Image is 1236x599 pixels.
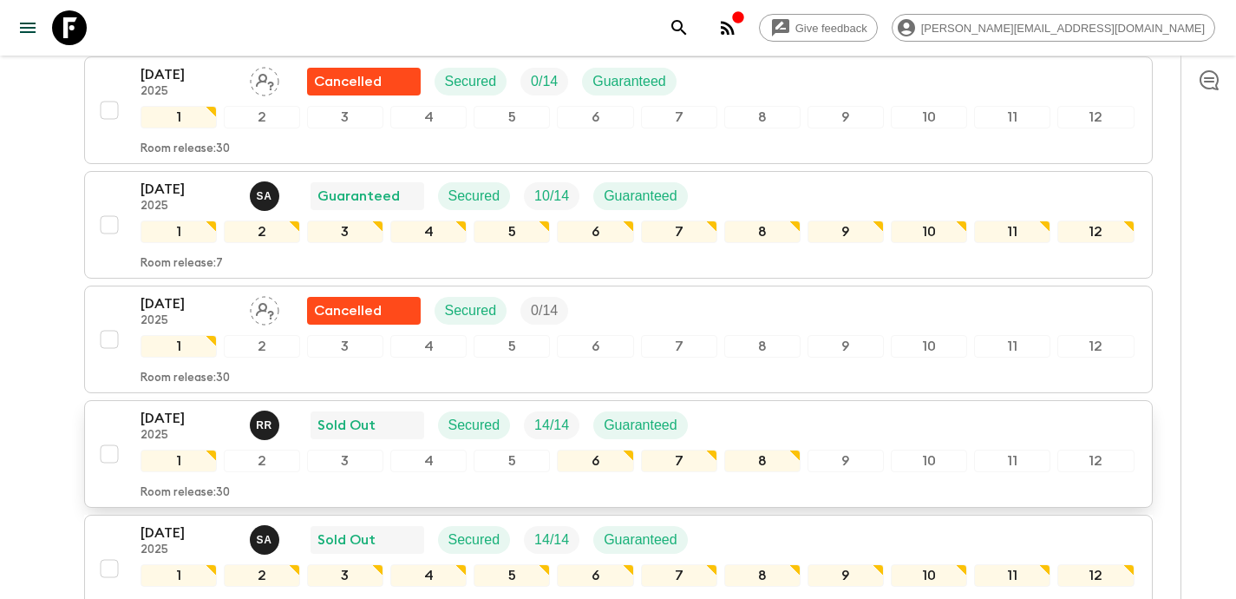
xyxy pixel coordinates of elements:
[557,221,633,243] div: 6
[534,415,569,436] p: 14 / 14
[974,335,1050,358] div: 11
[141,200,236,214] p: 2025
[534,186,569,207] p: 10 / 14
[314,300,382,321] p: Cancelled
[534,530,569,550] p: 14 / 14
[435,68,507,95] div: Secured
[438,411,511,439] div: Secured
[257,189,272,203] p: S A
[641,335,717,358] div: 7
[224,106,300,128] div: 2
[307,335,383,358] div: 3
[724,106,801,128] div: 8
[307,564,383,587] div: 3
[912,22,1214,35] span: [PERSON_NAME][EMAIL_ADDRESS][DOMAIN_NAME]
[759,14,878,42] a: Give feedback
[224,221,300,243] div: 2
[141,543,236,557] p: 2025
[892,14,1215,42] div: [PERSON_NAME][EMAIL_ADDRESS][DOMAIN_NAME]
[641,450,717,472] div: 7
[250,530,283,544] span: Suren Abeykoon
[317,415,376,436] p: Sold Out
[724,221,801,243] div: 8
[317,530,376,550] p: Sold Out
[445,300,497,321] p: Secured
[891,221,967,243] div: 10
[891,335,967,358] div: 10
[84,400,1153,508] button: [DATE]2025Ramli Raban Sold OutSecuredTrip FillGuaranteed123456789101112Room release:30
[141,106,217,128] div: 1
[808,221,884,243] div: 9
[141,142,230,156] p: Room release: 30
[314,71,382,92] p: Cancelled
[474,450,550,472] div: 5
[474,564,550,587] div: 5
[592,71,666,92] p: Guaranteed
[141,523,236,543] p: [DATE]
[307,68,421,95] div: Flash Pack cancellation
[141,335,217,358] div: 1
[974,106,1050,128] div: 11
[317,186,400,207] p: Guaranteed
[662,10,696,45] button: search adventures
[256,418,272,432] p: R R
[448,186,500,207] p: Secured
[1057,335,1134,358] div: 12
[141,314,236,328] p: 2025
[141,221,217,243] div: 1
[724,450,801,472] div: 8
[808,450,884,472] div: 9
[474,221,550,243] div: 5
[1057,106,1134,128] div: 12
[531,71,558,92] p: 0 / 14
[250,72,279,86] span: Assign pack leader
[524,182,579,210] div: Trip Fill
[84,171,1153,279] button: [DATE]2025Suren AbeykoonGuaranteedSecuredTrip FillGuaranteed123456789101112Room release:7
[435,297,507,325] div: Secured
[250,181,283,211] button: SA
[604,530,677,550] p: Guaranteed
[250,416,283,430] span: Ramli Raban
[307,106,383,128] div: 3
[307,450,383,472] div: 3
[84,56,1153,164] button: [DATE]2025Assign pack leaderFlash Pack cancellationSecuredTrip FillGuaranteed123456789101112Room ...
[557,106,633,128] div: 6
[557,335,633,358] div: 6
[1057,221,1134,243] div: 12
[524,411,579,439] div: Trip Fill
[641,106,717,128] div: 7
[307,221,383,243] div: 3
[557,450,633,472] div: 6
[891,106,967,128] div: 10
[224,335,300,358] div: 2
[390,564,467,587] div: 4
[808,564,884,587] div: 9
[250,411,283,440] button: RR
[520,297,568,325] div: Trip Fill
[641,564,717,587] div: 7
[250,187,283,201] span: Suren Abeykoon
[141,450,217,472] div: 1
[307,297,421,325] div: Flash Pack cancellation
[891,564,967,587] div: 10
[250,301,279,315] span: Assign pack leader
[390,221,467,243] div: 4
[474,335,550,358] div: 5
[141,64,236,85] p: [DATE]
[445,71,497,92] p: Secured
[438,182,511,210] div: Secured
[390,450,467,472] div: 4
[724,335,801,358] div: 8
[141,429,236,443] p: 2025
[974,450,1050,472] div: 11
[1057,450,1134,472] div: 12
[448,530,500,550] p: Secured
[1057,564,1134,587] div: 12
[974,221,1050,243] div: 11
[786,22,877,35] span: Give feedback
[141,257,223,271] p: Room release: 7
[141,564,217,587] div: 1
[557,564,633,587] div: 6
[604,186,677,207] p: Guaranteed
[974,564,1050,587] div: 11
